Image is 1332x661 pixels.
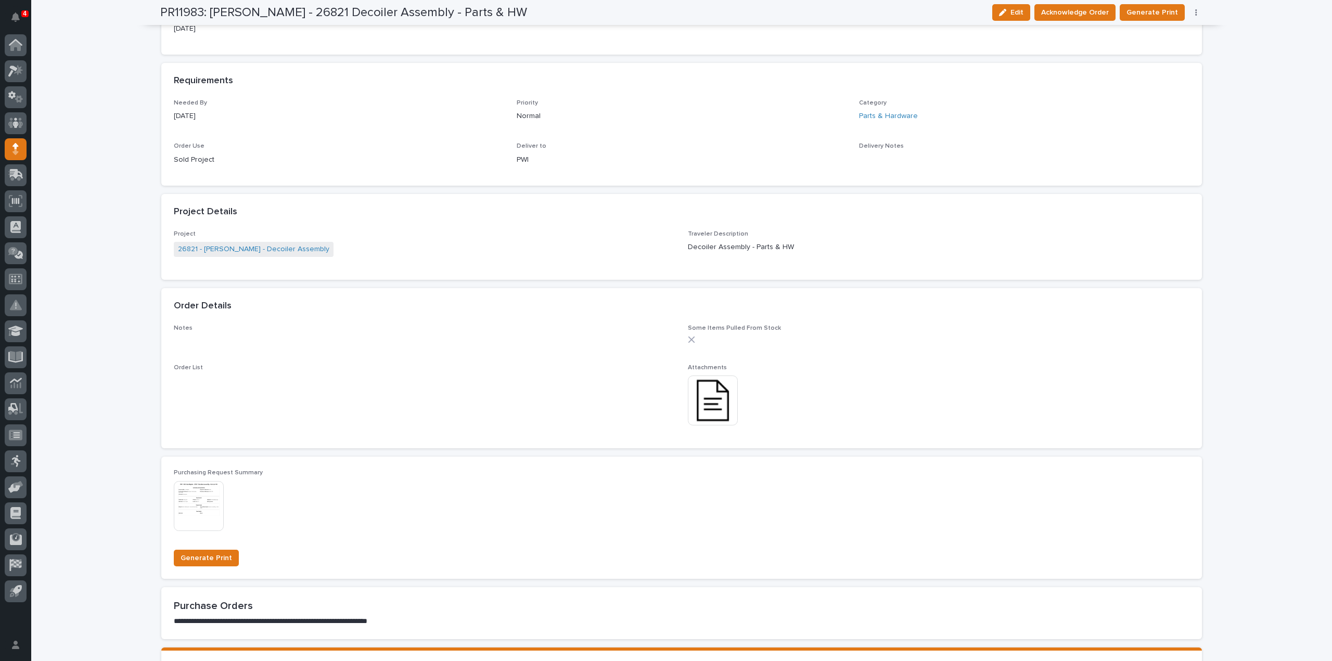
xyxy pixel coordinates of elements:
p: Sold Project [174,154,504,165]
span: Some Items Pulled From Stock [688,325,781,331]
span: Order Use [174,143,204,149]
span: Project [174,231,196,237]
p: [DATE] [174,111,504,122]
span: Category [859,100,887,106]
span: Delivery Notes [859,143,904,149]
p: Decoiler Assembly - Parts & HW [688,242,1189,253]
h2: PR11983: [PERSON_NAME] - 26821 Decoiler Assembly - Parts & HW [160,5,527,20]
span: Deliver to [517,143,546,149]
button: Generate Print [174,550,239,566]
button: Acknowledge Order [1034,4,1116,21]
span: Acknowledge Order [1041,6,1109,19]
span: Notes [174,325,193,331]
div: Notifications4 [13,12,27,29]
a: Parts & Hardware [859,111,918,122]
span: Needed By [174,100,207,106]
span: Generate Print [1126,6,1178,19]
span: Order List [174,365,203,371]
span: Priority [517,100,538,106]
p: 4 [23,10,27,17]
h2: Order Details [174,301,232,312]
h2: Purchase Orders [174,600,1189,612]
p: [DATE] [174,23,675,34]
span: Generate Print [181,552,232,564]
button: Edit [992,4,1030,21]
button: Notifications [5,6,27,28]
p: PWI [517,154,847,165]
p: Normal [517,111,847,122]
span: Purchasing Request Summary [174,470,263,476]
span: Edit [1010,8,1023,17]
span: Traveler Description [688,231,748,237]
button: Generate Print [1120,4,1185,21]
a: 26821 - [PERSON_NAME] - Decoiler Assembly [178,244,329,255]
span: Attachments [688,365,727,371]
h2: Project Details [174,206,237,218]
h2: Requirements [174,75,233,87]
